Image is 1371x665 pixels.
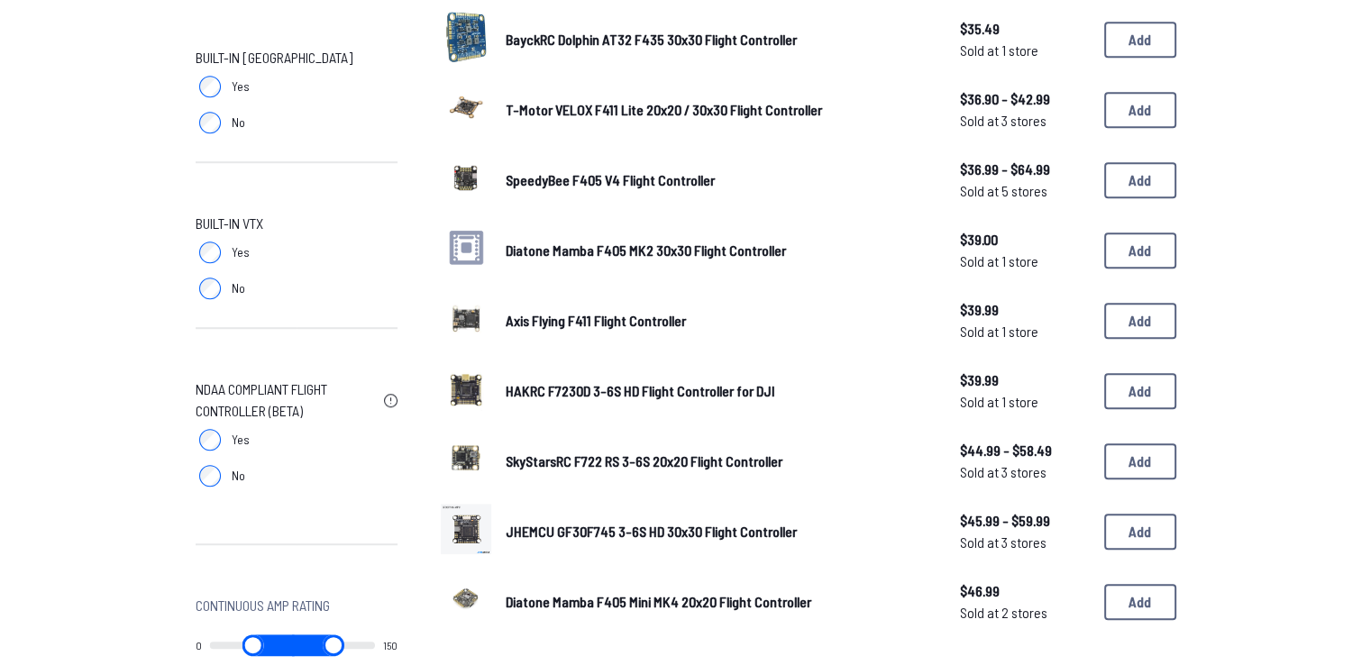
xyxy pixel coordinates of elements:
button: Add [1104,232,1176,269]
input: No [199,465,221,487]
span: $44.99 - $58.49 [960,440,1090,461]
button: Add [1104,514,1176,550]
img: image [441,433,491,484]
img: image [441,293,491,343]
span: $36.90 - $42.99 [960,88,1090,110]
span: $35.49 [960,18,1090,40]
input: Yes [199,76,221,97]
button: Add [1104,162,1176,198]
img: image [441,82,491,132]
button: Add [1104,92,1176,128]
span: No [232,279,245,297]
span: Built-in VTX [196,213,263,234]
button: Add [1104,373,1176,409]
span: No [232,467,245,485]
button: Add [1104,584,1176,620]
output: 150 [383,638,398,652]
img: image [441,152,491,203]
a: image [441,12,491,68]
output: 0 [196,638,202,652]
span: Yes [232,431,250,449]
span: BayckRC Dolphin AT32 F435 30x30 Flight Controller [506,31,797,48]
img: image [441,363,491,414]
span: Built-in [GEOGRAPHIC_DATA] [196,47,352,68]
span: Sold at 2 stores [960,602,1090,624]
span: JHEMCU GF30F745 3-6S HD 30x30 Flight Controller [506,523,797,540]
span: Sold at 1 store [960,251,1090,272]
span: $36.99 - $64.99 [960,159,1090,180]
a: Diatone Mamba F405 Mini MK4 20x20 Flight Controller [506,591,931,613]
a: SkyStarsRC F722 RS 3-6S 20x20 Flight Controller [506,451,931,472]
span: NDAA Compliant Flight Controller (Beta) [196,378,377,422]
button: Add [1104,303,1176,339]
a: image [441,433,491,489]
span: $45.99 - $59.99 [960,510,1090,532]
span: SpeedyBee F405 V4 Flight Controller [506,171,715,188]
button: Add [1104,443,1176,479]
span: $39.99 [960,369,1090,391]
a: image [441,293,491,349]
span: Sold at 3 stores [960,110,1090,132]
a: image [441,504,491,560]
span: Axis Flying F411 Flight Controller [506,312,686,329]
span: T-Motor VELOX F411 Lite 20x20 / 30x30 Flight Controller [506,101,822,118]
button: Add [1104,22,1176,58]
a: image [441,574,491,630]
span: Sold at 1 store [960,321,1090,342]
span: $46.99 [960,580,1090,602]
img: image [441,574,491,624]
span: Sold at 3 stores [960,532,1090,553]
a: Diatone Mamba F405 MK2 30x30 Flight Controller [506,240,931,261]
span: No [232,114,245,132]
span: Sold at 1 store [960,40,1090,61]
span: Diatone Mamba F405 MK2 30x30 Flight Controller [506,241,786,259]
span: Diatone Mamba F405 Mini MK4 20x20 Flight Controller [506,593,811,610]
span: Sold at 3 stores [960,461,1090,483]
a: BayckRC Dolphin AT32 F435 30x30 Flight Controller [506,29,931,50]
span: Yes [232,77,250,96]
input: Yes [199,429,221,451]
span: HAKRC F7230D 3-6S HD Flight Controller for DJI [506,382,775,399]
a: T-Motor VELOX F411 Lite 20x20 / 30x30 Flight Controller [506,99,931,121]
span: $39.99 [960,299,1090,321]
input: No [199,112,221,133]
a: JHEMCU GF30F745 3-6S HD 30x30 Flight Controller [506,521,931,542]
span: SkyStarsRC F722 RS 3-6S 20x20 Flight Controller [506,452,782,469]
img: image [441,12,491,62]
span: Yes [232,243,250,261]
a: HAKRC F7230D 3-6S HD Flight Controller for DJI [506,380,931,402]
a: SpeedyBee F405 V4 Flight Controller [506,169,931,191]
a: image [441,363,491,419]
img: image [441,504,491,554]
span: Sold at 1 store [960,391,1090,413]
input: No [199,278,221,299]
span: $39.00 [960,229,1090,251]
input: Yes [199,241,221,263]
a: image [441,82,491,138]
a: Axis Flying F411 Flight Controller [506,310,931,332]
span: Sold at 5 stores [960,180,1090,202]
span: Continuous Amp Rating [196,595,330,616]
a: image [441,152,491,208]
